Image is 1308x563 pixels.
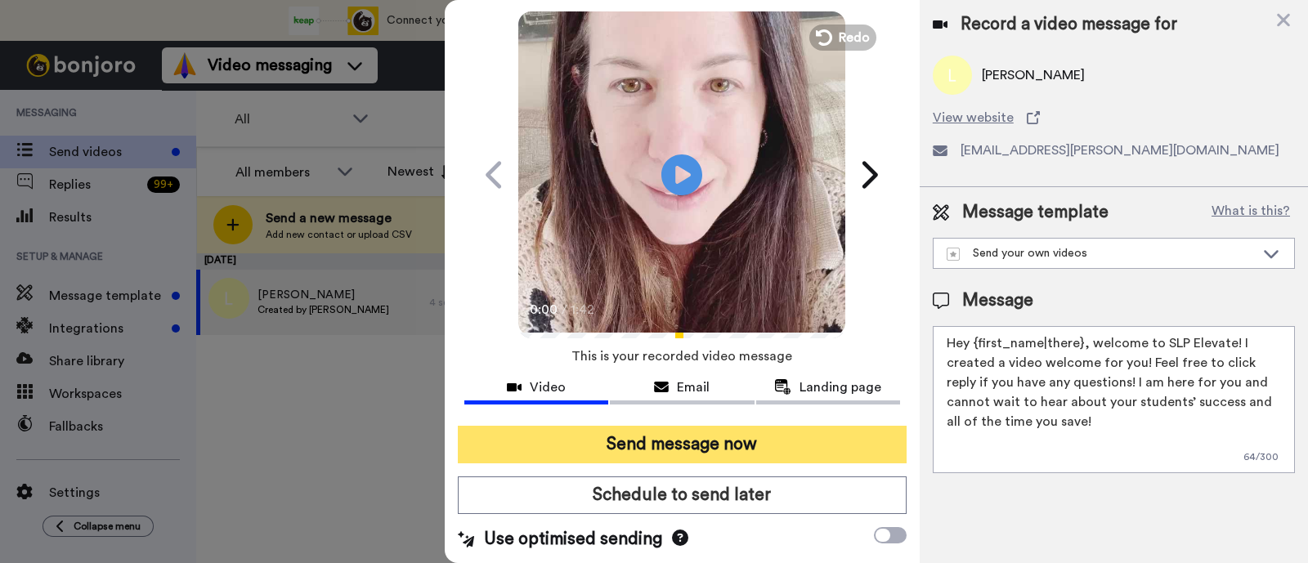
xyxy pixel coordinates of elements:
[571,338,792,374] span: This is your recorded video message
[947,248,960,261] img: demo-template.svg
[962,288,1033,313] span: Message
[947,245,1255,261] div: Send your own videos
[933,326,1295,473] textarea: Hey {first_name|there}, welcome to SLP Elevate! I created a video welcome for you! Feel free to c...
[1207,200,1295,225] button: What is this?
[962,200,1109,225] span: Message template
[458,476,907,514] button: Schedule to send later
[677,378,710,397] span: Email
[530,300,558,319] span: 0:00
[530,378,566,397] span: Video
[961,141,1279,160] span: [EMAIL_ADDRESS][PERSON_NAME][DOMAIN_NAME]
[458,426,907,463] button: Send message now
[800,378,881,397] span: Landing page
[571,300,599,319] span: 1:42
[484,527,662,552] span: Use optimised sending
[562,300,567,319] span: /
